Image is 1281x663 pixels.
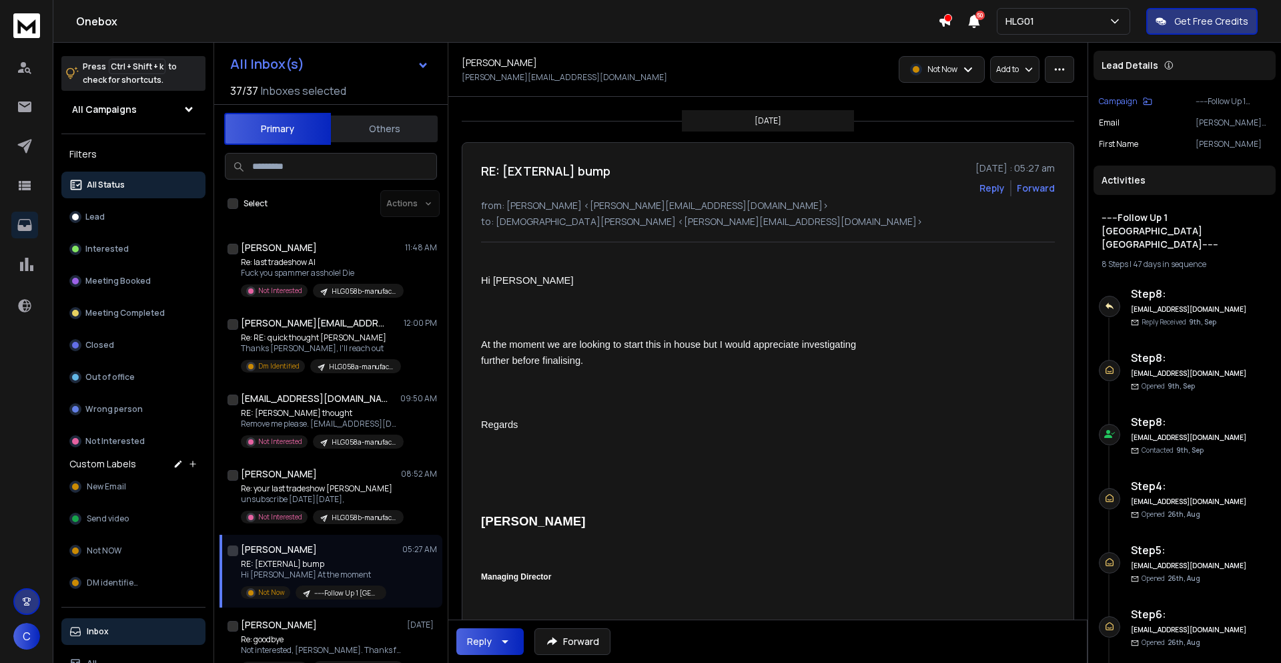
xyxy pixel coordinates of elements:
[332,437,396,447] p: HLG058a-manufacturers
[481,215,1055,228] p: to: [DEMOGRAPHIC_DATA][PERSON_NAME] <[PERSON_NAME][EMAIL_ADDRESS][DOMAIN_NAME]>
[1099,96,1152,107] button: Campaign
[230,83,258,99] span: 37 / 37
[1168,638,1200,647] span: 26th, Aug
[1232,617,1264,649] iframe: Intercom live chat
[332,286,396,296] p: HLG058b-manufacturers
[927,64,957,75] p: Not Now
[1168,509,1200,519] span: 26th, Aug
[241,543,317,556] h1: [PERSON_NAME]
[1102,259,1268,270] div: |
[534,628,610,655] button: Forward
[975,11,985,20] span: 50
[61,268,205,294] button: Meeting Booked
[1005,15,1039,28] p: HLG01
[61,428,205,455] button: Not Interested
[241,467,317,481] h1: [PERSON_NAME]
[61,96,205,123] button: All Campaigns
[1133,258,1206,270] span: 47 days in sequence
[996,64,1019,75] p: Add to
[85,212,105,222] p: Lead
[85,244,129,254] p: Interested
[87,180,125,190] p: All Status
[61,364,205,391] button: Out of office
[1131,497,1248,507] h6: [EMAIL_ADDRESS][DOMAIN_NAME]
[109,59,165,74] span: Ctrl + Shift + k
[230,57,304,71] h1: All Inbox(s)
[61,537,205,564] button: Not NOW
[1131,478,1248,494] h6: Step 4 :
[241,419,401,429] p: Remove me please. [EMAIL_ADDRESS][DOMAIN_NAME] -----Original
[1142,574,1200,584] p: Opened
[1142,509,1200,519] p: Opened
[87,626,109,637] p: Inbox
[755,116,781,126] p: [DATE]
[456,628,524,655] button: Reply
[404,318,437,328] p: 12:00 PM
[258,437,302,447] p: Not Interested
[241,343,401,354] p: Thanks [PERSON_NAME], I'll reach out
[462,72,667,83] p: [PERSON_NAME][EMAIL_ADDRESS][DOMAIN_NAME]
[1168,381,1195,391] span: 9th, Sep
[1131,350,1248,366] h6: Step 8 :
[1131,369,1248,379] h6: [EMAIL_ADDRESS][DOMAIN_NAME]
[975,162,1055,175] p: [DATE] : 05:27 am
[85,436,145,447] p: Not Interested
[13,623,40,650] button: C
[241,316,388,330] h1: [PERSON_NAME][EMAIL_ADDRESS][PERSON_NAME][DOMAIN_NAME]
[1142,445,1204,455] p: Contacted
[1099,139,1138,150] p: First Name
[61,236,205,262] button: Interested
[1131,304,1248,314] h6: [EMAIL_ADDRESS][DOMAIN_NAME]
[1168,574,1200,583] span: 26th, Aug
[1142,381,1195,391] p: Opened
[1099,96,1138,107] p: Campaign
[61,172,205,198] button: All Status
[1131,625,1248,635] h6: [EMAIL_ADDRESS][DOMAIN_NAME]
[61,300,205,326] button: Meeting Completed
[224,113,331,145] button: Primary
[332,513,396,523] p: HLG058b-manufacturers
[241,570,386,580] p: Hi [PERSON_NAME] At the moment
[405,242,437,253] p: 11:48 AM
[258,512,302,522] p: Not Interested
[1094,166,1276,195] div: Activities
[241,408,401,419] p: RE: [PERSON_NAME] thought
[481,419,518,430] span: Regards
[85,340,114,351] p: Closed
[241,268,401,278] p: Fuck you spammer asshole! Die
[1131,286,1248,302] h6: Step 8 :
[61,396,205,423] button: Wrong person
[481,339,859,366] span: At the moment we are looking to start this in house but I would appreciate investigating further ...
[1196,118,1270,128] p: [PERSON_NAME][EMAIL_ADDRESS][DOMAIN_NAME]
[61,204,205,230] button: Lead
[261,83,346,99] h3: Inboxes selected
[481,162,610,180] h1: RE: [EXTERNAL] bump
[1174,15,1248,28] p: Get Free Credits
[258,588,285,598] p: Not Now
[1102,59,1158,72] p: Lead Details
[1196,139,1270,150] p: [PERSON_NAME]
[258,361,300,371] p: Dm Identified
[61,505,205,532] button: Send video
[979,182,1005,195] button: Reply
[85,276,151,286] p: Meeting Booked
[241,645,401,656] p: Not interested, [PERSON_NAME]. Thanks for
[481,572,551,582] span: Managing Director
[61,618,205,645] button: Inbox
[1131,561,1248,571] h6: [EMAIL_ADDRESS][DOMAIN_NAME]
[241,241,317,254] h1: [PERSON_NAME]
[241,333,401,343] p: Re: RE: quick thought [PERSON_NAME]
[331,114,438,144] button: Others
[83,60,177,87] p: Press to check for shortcuts.
[258,286,302,296] p: Not Interested
[400,393,437,404] p: 09:50 AM
[61,570,205,596] button: DM identified
[85,308,165,318] p: Meeting Completed
[87,481,126,492] span: New Email
[401,469,437,479] p: 08:52 AM
[1131,542,1248,558] h6: Step 5 :
[329,362,393,372] p: HLG058a-manufacturers
[402,544,437,555] p: 05:27 AM
[76,13,938,29] h1: Onebox
[241,634,401,645] p: Re: goodbye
